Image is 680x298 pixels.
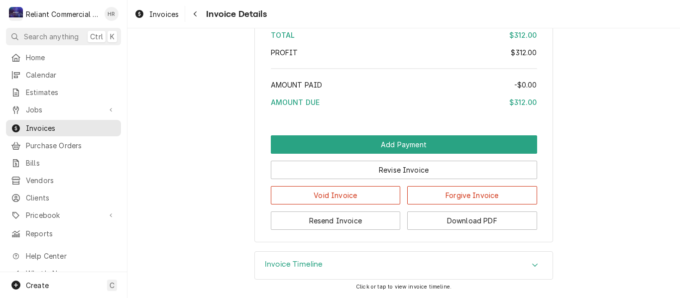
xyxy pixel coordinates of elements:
a: Go to What's New [6,265,121,282]
span: Invoices [149,9,179,19]
span: K [110,31,114,42]
span: Ctrl [90,31,103,42]
button: Forgive Invoice [407,186,537,204]
span: Invoice Details [203,7,266,21]
span: Estimates [26,87,116,98]
div: $312.00 [509,97,537,107]
span: Help Center [26,251,115,261]
a: Calendar [6,67,121,83]
span: Create [26,281,49,290]
button: Void Invoice [271,186,401,204]
span: Total [271,31,295,39]
a: Home [6,49,121,66]
span: What's New [26,268,115,279]
div: Heath Reed's Avatar [105,7,118,21]
span: Click or tap to view invoice timeline. [356,284,452,290]
button: Accordion Details Expand Trigger [255,252,553,280]
div: Invoice Timeline [254,251,553,280]
div: -$0.00 [514,80,537,90]
h3: Invoice Timeline [265,260,323,269]
button: Search anythingCtrlK [6,28,121,45]
a: Go to Pricebook [6,207,121,223]
span: Purchase Orders [26,140,116,151]
span: C [110,280,114,291]
div: R [9,7,23,21]
a: Estimates [6,84,121,100]
span: Reports [26,228,116,239]
button: Download PDF [407,211,537,230]
span: Amount Paid [271,81,323,89]
a: Clients [6,190,121,206]
div: $312.00 [511,47,537,58]
span: Calendar [26,70,116,80]
span: Clients [26,193,116,203]
div: Accordion Header [255,252,553,280]
div: Button Group Row [271,135,537,154]
a: Invoices [130,6,183,22]
div: Button Group [271,135,537,230]
a: Purchase Orders [6,137,121,154]
div: Profit [271,47,537,58]
span: Profit [271,48,298,57]
div: Reliant Commercial Appliance Repair LLC [26,9,99,19]
div: Total [271,30,537,40]
span: Pricebook [26,210,101,220]
button: Resend Invoice [271,211,401,230]
a: Invoices [6,120,121,136]
button: Revise Invoice [271,161,537,179]
a: Go to Jobs [6,101,121,118]
span: Vendors [26,175,116,186]
span: Bills [26,158,116,168]
div: Amount Paid [271,80,537,90]
div: Button Group Row [271,154,537,179]
div: $312.00 [509,30,537,40]
a: Reports [6,225,121,242]
span: Amount Due [271,98,320,106]
div: HR [105,7,118,21]
button: Navigate back [187,6,203,22]
div: Amount Due [271,97,537,107]
div: Reliant Commercial Appliance Repair LLC's Avatar [9,7,23,21]
span: Jobs [26,104,101,115]
button: Add Payment [271,135,537,154]
span: Search anything [24,31,79,42]
div: Button Group Row [271,179,537,204]
a: Go to Help Center [6,248,121,264]
a: Bills [6,155,121,171]
a: Vendors [6,172,121,189]
div: Button Group Row [271,204,537,230]
span: Home [26,52,116,63]
span: Invoices [26,123,116,133]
